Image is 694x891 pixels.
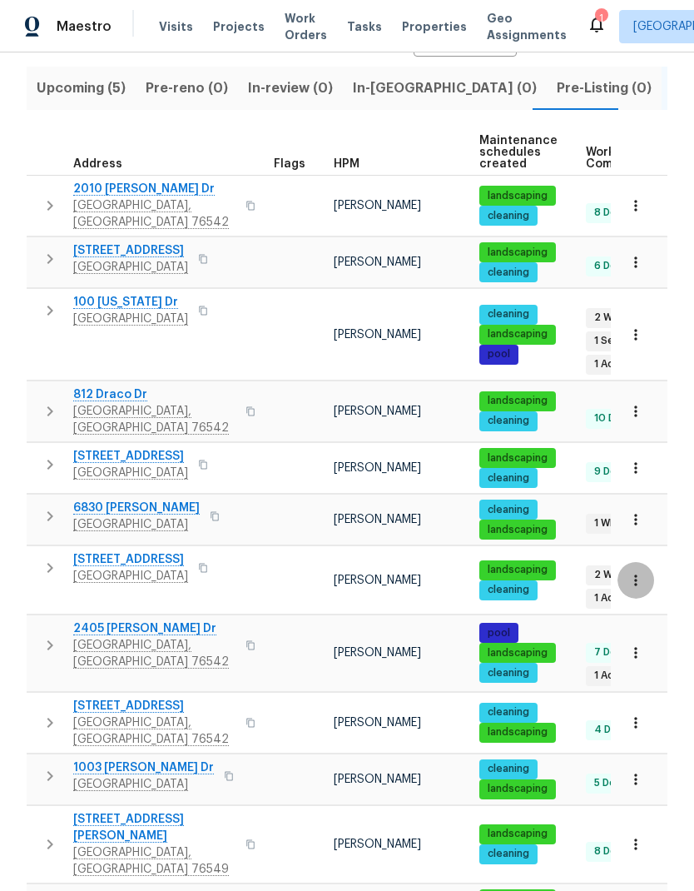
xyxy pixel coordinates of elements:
span: Properties [402,18,467,35]
span: landscaping [481,563,554,577]
span: 1 Accepted [587,669,657,683]
span: pool [481,347,517,361]
span: Pre-Listing (0) [557,77,652,100]
span: 1 Sent [587,334,632,348]
span: 1 Accepted [587,357,657,371]
span: Work Orders [285,10,327,43]
span: cleaning [481,847,536,861]
span: landscaping [481,246,554,260]
span: landscaping [481,327,554,341]
span: Flags [274,158,305,170]
span: cleaning [481,762,536,776]
span: [PERSON_NAME] [334,647,421,659]
span: landscaping [481,782,554,796]
span: 2 WIP [587,568,627,582]
span: [PERSON_NAME] [334,774,421,785]
span: cleaning [481,583,536,597]
span: Geo Assignments [487,10,567,43]
span: Tasks [347,21,382,32]
div: 1 [595,10,607,27]
span: cleaning [481,503,536,517]
span: Maintenance schedules created [479,135,558,170]
span: landscaping [481,646,554,660]
span: cleaning [481,266,536,280]
span: cleaning [481,414,536,428]
span: landscaping [481,394,554,408]
span: [PERSON_NAME] [334,514,421,525]
span: Projects [213,18,265,35]
span: In-[GEOGRAPHIC_DATA] (0) [353,77,537,100]
span: Upcoming (5) [37,77,126,100]
span: 1 WIP [587,516,625,530]
span: 6 Done [587,259,636,273]
span: 5 Done [587,776,635,790]
span: landscaping [481,451,554,465]
span: [PERSON_NAME] [334,839,421,850]
span: 9 Done [587,465,636,479]
span: cleaning [481,209,536,223]
span: [PERSON_NAME] [334,575,421,586]
span: 2 WIP [587,311,627,325]
span: landscaping [481,189,554,203]
span: 10 Done [587,411,641,426]
span: HPM [334,158,359,170]
span: Work Order Completion [586,147,691,170]
span: Visits [159,18,193,35]
span: [PERSON_NAME] [334,329,421,341]
span: 1 Accepted [587,591,657,605]
span: [PERSON_NAME] [334,406,421,417]
span: 4 Done [587,723,637,737]
span: 8 Done [587,206,636,220]
span: Pre-reno (0) [146,77,228,100]
span: Maestro [57,18,112,35]
span: cleaning [481,471,536,485]
span: In-review (0) [248,77,333,100]
span: cleaning [481,666,536,680]
span: landscaping [481,827,554,841]
span: cleaning [481,705,536,719]
span: pool [481,626,517,640]
span: [PERSON_NAME] [334,256,421,268]
span: [PERSON_NAME] [334,200,421,212]
span: [PERSON_NAME] [334,462,421,474]
span: Address [73,158,122,170]
span: landscaping [481,725,554,739]
span: 7 Done [587,645,636,660]
span: cleaning [481,307,536,321]
span: [PERSON_NAME] [334,717,421,729]
span: 8 Done [587,844,636,859]
span: landscaping [481,523,554,537]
